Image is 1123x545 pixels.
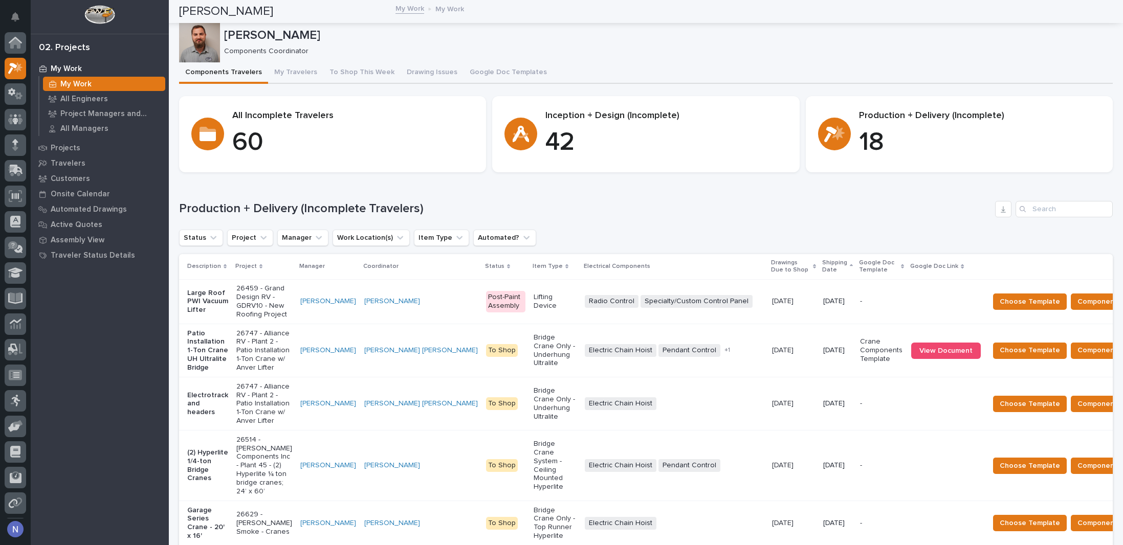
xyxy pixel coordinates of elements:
div: Notifications [13,12,26,29]
p: Project Managers and Engineers [60,109,161,119]
p: Production + Delivery (Incomplete) [859,110,1100,122]
button: Choose Template [993,458,1067,474]
p: All Managers [60,124,108,133]
span: Pendant Control [658,344,720,357]
p: Components Coordinator [224,47,1105,56]
p: [PERSON_NAME] [224,28,1109,43]
button: Manager [277,230,328,246]
p: 26629 - [PERSON_NAME] Smoke - Cranes [236,510,292,536]
span: Electric Chain Hoist [585,397,656,410]
a: Assembly View [31,232,169,247]
p: Manager [299,261,325,272]
a: All Managers [39,121,169,135]
p: 60 [232,127,474,158]
p: All Incomplete Travelers [232,110,474,122]
div: To Shop [486,459,518,472]
button: Choose Template [993,515,1067,531]
a: [PERSON_NAME] [PERSON_NAME] [364,346,478,355]
div: To Shop [486,344,518,357]
p: Google Doc Link [910,261,958,272]
p: My Work [51,64,82,74]
button: Drawing Issues [401,62,464,84]
p: Electrotrack and headers [187,391,228,417]
a: [PERSON_NAME] [300,461,356,470]
p: Lifting Device [534,293,577,310]
button: Choose Template [993,343,1067,359]
p: - [860,461,903,470]
p: - [860,399,903,408]
button: Project [227,230,273,246]
p: 26459 - Grand Design RV - GDRV10 - New Roofing Project [236,284,292,319]
p: Bridge Crane Only - Underhung Ultralite [534,387,577,421]
p: My Work [60,80,92,89]
p: 26747 - Alliance RV - Plant 2 - Patio Installation 1-Ton Crane w/ Anver Lifter [236,382,292,425]
p: - [860,297,903,306]
button: Choose Template [993,396,1067,412]
a: [PERSON_NAME] [300,297,356,306]
p: [DATE] [823,399,852,408]
a: [PERSON_NAME] [364,519,420,528]
button: Work Location(s) [333,230,410,246]
span: Choose Template [1000,398,1060,410]
a: [PERSON_NAME] [300,399,356,408]
span: View Document [919,347,973,354]
p: [DATE] [823,519,852,528]
p: Travelers [51,159,85,168]
p: Google Doc Template [859,257,898,276]
a: Projects [31,140,169,155]
p: Bridge Crane Only - Top Runner Hyperlite [534,506,577,540]
p: Onsite Calendar [51,190,110,199]
p: Coordinator [363,261,399,272]
p: Assembly View [51,236,104,245]
span: Choose Template [1000,296,1060,308]
div: 02. Projects [39,42,90,54]
p: Bridge Crane Only - Underhung Ultralite [534,333,577,368]
p: (2) Hyperlite 1/4-ton Bridge Cranes [187,448,228,483]
div: To Shop [486,517,518,530]
a: Active Quotes [31,217,169,232]
a: Project Managers and Engineers [39,106,169,121]
p: Project [235,261,257,272]
p: 26514 - [PERSON_NAME] Components Inc - Plant 45 - (2) Hyperlite ¼ ton bridge cranes; 24’ x 60’ [236,436,292,496]
a: [PERSON_NAME] [300,346,356,355]
button: Status [179,230,223,246]
p: 42 [545,127,787,158]
input: Search [1016,201,1113,217]
a: Travelers [31,155,169,171]
p: [DATE] [772,517,796,528]
h1: Production + Delivery (Incomplete Travelers) [179,201,991,216]
div: To Shop [486,397,518,410]
span: + 1 [724,347,730,353]
button: Item Type [414,230,469,246]
p: 26747 - Alliance RV - Plant 2 - Patio Installation 1-Ton Crane w/ Anver Lifter [236,329,292,372]
p: Garage Series Crane - 20' x 16' [187,506,228,540]
a: All Engineers [39,92,169,106]
p: Shipping Date [822,257,847,276]
span: Radio Control [585,295,638,308]
a: [PERSON_NAME] [300,519,356,528]
p: Electrical Components [584,261,650,272]
button: Components Travelers [179,62,268,84]
p: [DATE] [823,297,852,306]
p: [DATE] [772,397,796,408]
a: Onsite Calendar [31,186,169,201]
a: [PERSON_NAME] [364,297,420,306]
a: Automated Drawings [31,201,169,217]
a: My Work [395,2,424,14]
p: Inception + Design (Incomplete) [545,110,787,122]
p: Crane Components Template [860,337,903,363]
p: Description [187,261,221,272]
button: Choose Template [993,293,1067,310]
button: Automated? [473,230,536,246]
p: [DATE] [772,459,796,470]
p: My Work [435,3,464,14]
span: Electric Chain Hoist [585,517,656,530]
p: [DATE] [823,461,852,470]
img: Workspace Logo [84,5,115,24]
a: Traveler Status Details [31,247,169,263]
a: View Document [911,343,981,359]
a: Customers [31,171,169,186]
p: Traveler Status Details [51,251,135,260]
p: Item Type [533,261,563,272]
